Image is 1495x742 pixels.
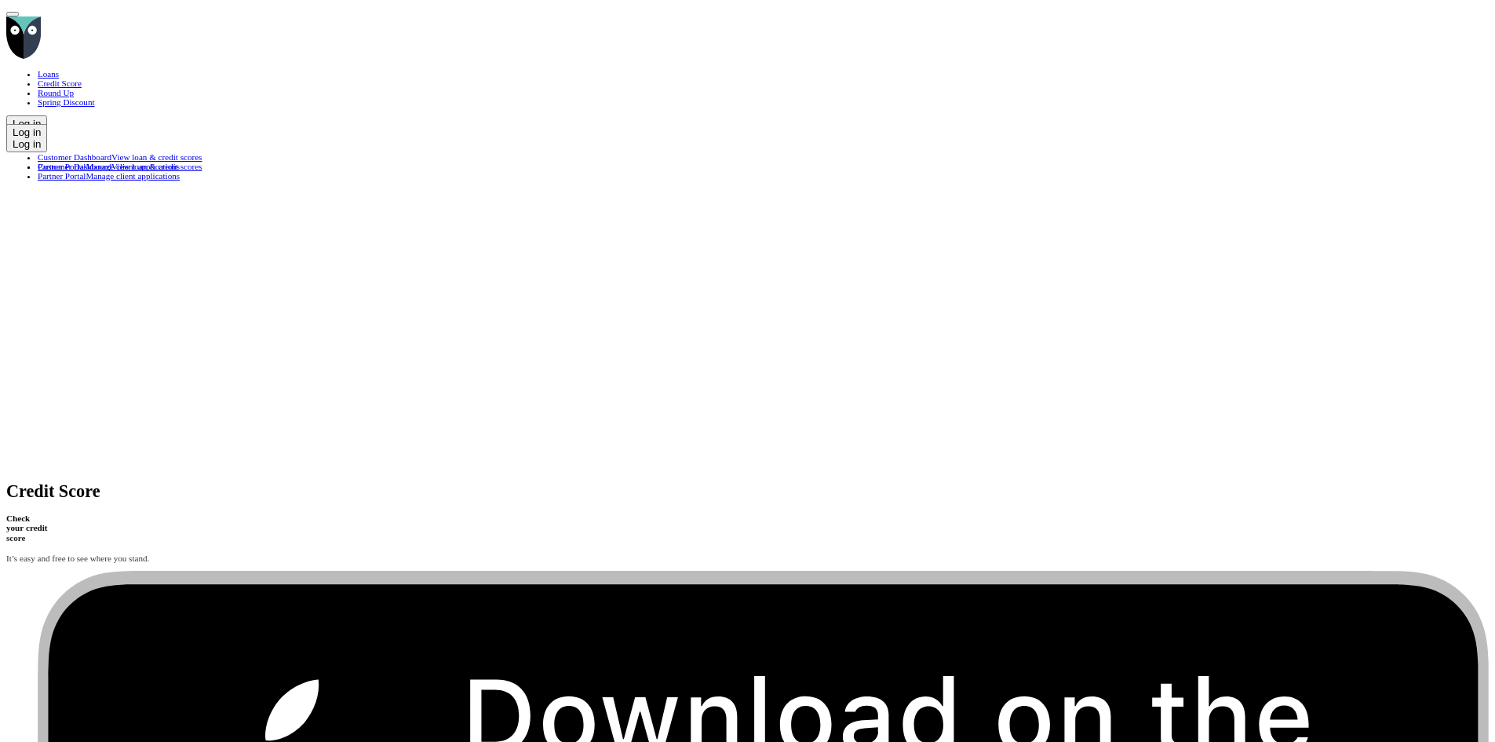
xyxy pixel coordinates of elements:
div: score [6,532,25,542]
div: credit [26,523,48,532]
a: Partner PortalManage client applications [38,170,180,180]
div: your [6,523,24,532]
h1: Credit Score [6,481,1489,502]
span: Manage client applications [86,170,180,180]
a: Loans [38,69,1489,79]
a: Customer DashboardView loan & credit scores [38,161,202,170]
div: Log in [13,138,41,150]
a: Round Up [38,88,1489,97]
p: It’s easy and free to see where you stand. [6,554,1489,564]
button: Open Menu [6,12,19,16]
h4: Check your credit score [6,514,1489,542]
a: Spring Discount [38,97,1489,107]
a: Go to home page [6,51,42,60]
img: Wisr [6,16,42,59]
div: Check [6,514,30,523]
button: Log in [6,115,47,144]
span: Partner Portal [38,170,86,180]
button: Log in [6,124,47,152]
span: Customer Dashboard [38,161,111,170]
div: Log in [13,118,41,130]
div: Log in [13,126,41,138]
a: Credit Score [38,79,1489,88]
span: View loan & credit scores [111,161,202,170]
